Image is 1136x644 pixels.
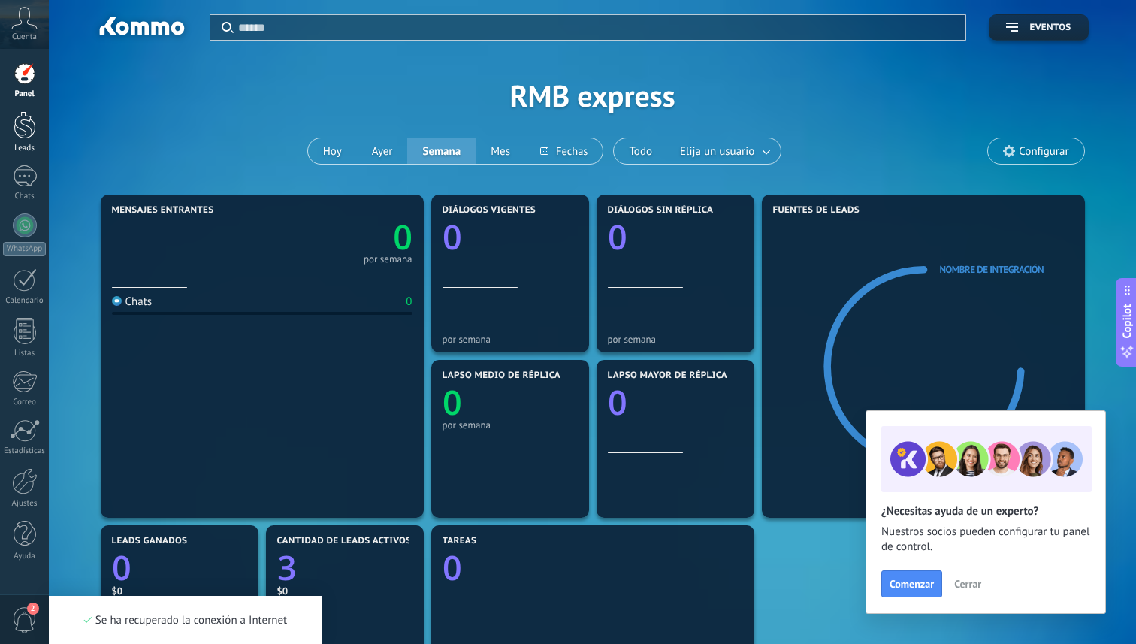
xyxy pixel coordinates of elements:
[940,263,1044,276] a: Nombre de integración
[608,379,627,425] text: 0
[3,446,47,456] div: Estadísticas
[308,138,357,164] button: Hoy
[443,419,578,431] div: por semana
[3,499,47,509] div: Ajustes
[3,296,47,306] div: Calendario
[525,138,603,164] button: Fechas
[112,585,247,597] div: $0
[393,214,412,260] text: 0
[112,205,214,216] span: Mensajes entrantes
[608,334,743,345] div: por semana
[3,89,47,99] div: Panel
[277,545,412,591] a: 3
[881,525,1090,555] span: Nuestros socios pueden configurar tu panel de control.
[773,205,860,216] span: Fuentes de leads
[83,613,287,627] div: Se ha recuperado la conexión a Internet
[262,214,412,260] a: 0
[476,138,525,164] button: Mes
[881,504,1090,519] h2: ¿Necesitas ayuda de un experto?
[1019,145,1068,158] span: Configurar
[443,536,477,546] span: Tareas
[112,545,131,591] text: 0
[954,579,981,589] span: Cerrar
[608,214,627,260] text: 0
[443,214,462,260] text: 0
[3,349,47,358] div: Listas
[3,552,47,561] div: Ayuda
[3,398,47,407] div: Correo
[364,255,412,263] div: por semana
[677,141,757,162] span: Elija un usuario
[443,370,561,381] span: Lapso medio de réplica
[947,573,988,595] button: Cerrar
[667,138,781,164] button: Elija un usuario
[112,536,188,546] span: Leads ganados
[1029,23,1071,33] span: Eventos
[357,138,408,164] button: Ayer
[3,242,46,256] div: WhatsApp
[112,296,122,306] img: Chats
[112,295,153,309] div: Chats
[608,370,727,381] span: Lapso mayor de réplica
[443,379,462,425] text: 0
[277,536,412,546] span: Cantidad de leads activos
[1119,304,1134,338] span: Copilot
[443,205,536,216] span: Diálogos vigentes
[3,192,47,201] div: Chats
[277,545,297,591] text: 3
[614,138,667,164] button: Todo
[277,585,412,597] div: $0
[3,144,47,153] div: Leads
[989,14,1088,41] button: Eventos
[443,545,743,591] a: 0
[443,545,462,591] text: 0
[890,579,934,589] span: Comenzar
[608,205,714,216] span: Diálogos sin réplica
[407,138,476,164] button: Semana
[406,295,412,309] div: 0
[12,32,37,42] span: Cuenta
[443,334,578,345] div: por semana
[881,570,942,597] button: Comenzar
[27,603,39,615] span: 2
[112,545,247,591] a: 0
